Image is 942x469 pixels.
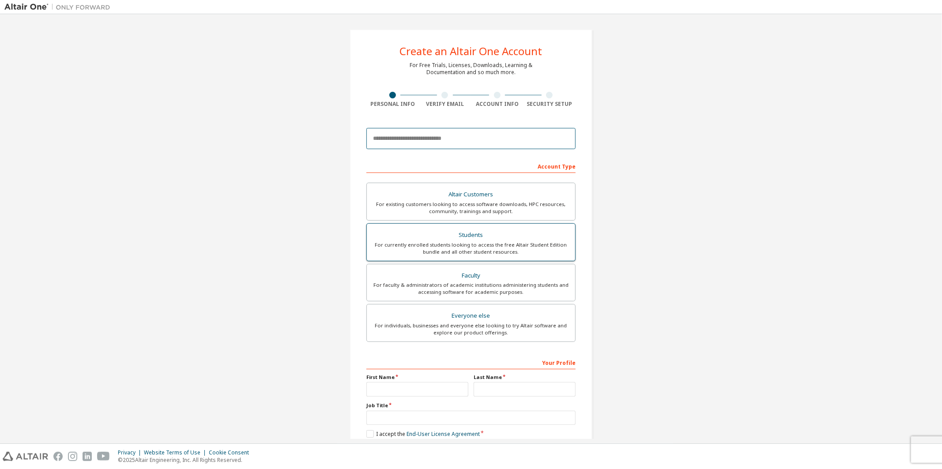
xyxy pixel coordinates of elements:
[366,355,576,369] div: Your Profile
[118,449,144,456] div: Privacy
[474,374,576,381] label: Last Name
[366,159,576,173] div: Account Type
[372,281,570,296] div: For faculty & administrators of academic institutions administering students and accessing softwa...
[419,101,471,108] div: Verify Email
[4,3,115,11] img: Altair One
[3,452,48,461] img: altair_logo.svg
[471,101,524,108] div: Account Info
[144,449,209,456] div: Website Terms of Use
[372,229,570,241] div: Students
[372,188,570,201] div: Altair Customers
[372,241,570,255] div: For currently enrolled students looking to access the free Altair Student Edition bundle and all ...
[407,430,480,438] a: End-User License Agreement
[366,101,419,108] div: Personal Info
[366,402,576,409] label: Job Title
[372,310,570,322] div: Everyone else
[410,62,532,76] div: For Free Trials, Licenses, Downloads, Learning & Documentation and so much more.
[366,430,480,438] label: I accept the
[372,270,570,282] div: Faculty
[366,374,468,381] label: First Name
[372,201,570,215] div: For existing customers looking to access software downloads, HPC resources, community, trainings ...
[83,452,92,461] img: linkedin.svg
[209,449,254,456] div: Cookie Consent
[53,452,63,461] img: facebook.svg
[97,452,110,461] img: youtube.svg
[400,46,543,56] div: Create an Altair One Account
[68,452,77,461] img: instagram.svg
[524,101,576,108] div: Security Setup
[118,456,254,464] p: © 2025 Altair Engineering, Inc. All Rights Reserved.
[372,322,570,336] div: For individuals, businesses and everyone else looking to try Altair software and explore our prod...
